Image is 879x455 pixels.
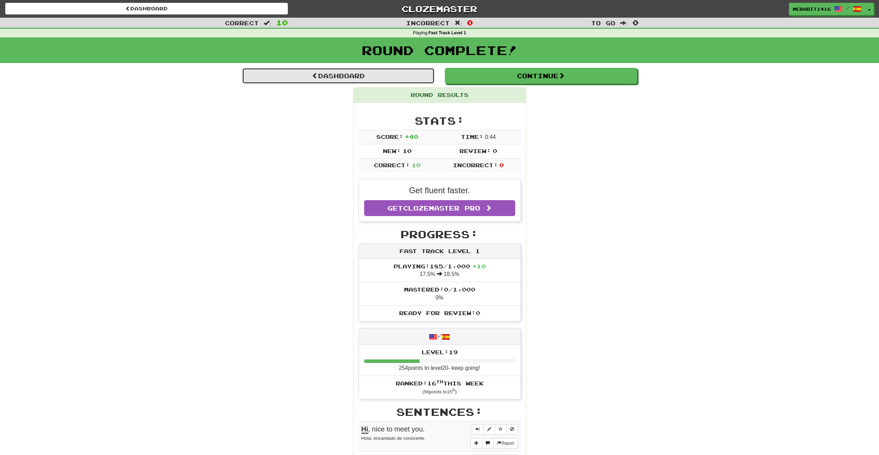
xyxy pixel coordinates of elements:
[361,425,425,434] span: , nice to meet you.
[452,388,455,392] sup: th
[459,148,491,154] span: Review:
[471,438,518,448] div: More sentence controls
[495,424,507,435] button: Toggle favorite
[453,162,498,168] span: Incorrect:
[376,133,403,140] span: Score:
[353,88,526,103] div: Round Results
[846,6,850,10] span: /
[445,68,637,84] button: Continue
[793,6,831,12] span: Merabit1416
[364,185,515,196] p: Get fluent faster.
[591,19,615,26] span: To go
[403,148,412,154] span: 10
[403,204,480,212] span: Clozemaster Pro
[364,200,515,216] a: GetClozemaster Pro
[276,18,288,27] span: 10
[264,20,271,26] span: :
[359,345,520,376] li: 254 points to level 20 - keep going!
[506,424,518,435] button: Toggle ignore
[359,244,520,259] div: Fast Track Level 1
[359,282,520,306] li: 0%
[404,286,475,293] span: Mastered: 0 / 1,000
[5,3,288,15] a: Dashboard
[406,19,450,26] span: Incorrect
[405,133,418,140] span: + 40
[242,68,434,84] a: Dashboard
[436,379,443,384] sup: th
[485,134,496,140] span: 0 : 44
[225,19,259,26] span: Correct
[461,133,483,140] span: Time:
[472,263,486,269] span: + 10
[383,148,401,154] span: New:
[467,18,473,27] span: 0
[399,310,480,316] span: Ready for Review: 0
[359,329,520,345] div: /
[374,162,410,168] span: Correct:
[359,115,521,126] h2: Stats:
[472,424,484,435] button: Play sentence audio
[493,438,518,448] button: Report
[298,3,581,15] a: Clozemaster
[455,20,462,26] span: :
[394,263,486,269] span: Playing: 185 / 1,000
[429,30,466,35] strong: Fast Track Level 1
[620,20,628,26] span: :
[493,148,497,154] span: 0
[359,229,521,240] h2: Progress:
[471,438,482,448] button: Add sentence to collection
[422,349,458,355] span: Level: 19
[472,424,518,435] div: Sentence controls
[633,18,639,27] span: 0
[422,389,457,394] small: ( 56 points to 15 )
[2,43,877,57] h1: Round Complete!
[396,380,484,386] span: Ranked: 16 this week
[359,406,521,418] h2: Sentences:
[361,425,368,434] u: Hi
[483,424,495,435] button: Edit sentence
[361,436,425,441] small: Hola, encantado de conocerte.
[789,3,865,15] a: Merabit1416 /
[412,162,421,168] span: 10
[359,259,520,283] li: 17.5% 18.5%
[499,162,504,168] span: 0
